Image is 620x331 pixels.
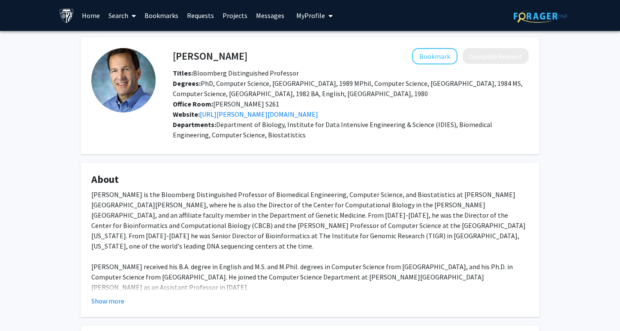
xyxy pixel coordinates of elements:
[140,0,183,30] a: Bookmarks
[412,48,457,64] button: Add Steven Salzberg to Bookmarks
[173,69,193,77] b: Titles:
[463,48,529,64] button: Compose Request to Steven Salzberg
[200,110,318,118] a: Opens in a new tab
[173,110,200,118] b: Website:
[78,0,104,30] a: Home
[104,0,140,30] a: Search
[173,69,299,77] span: Bloomberg Distinguished Professor
[173,120,492,139] span: Department of Biology, Institute for Data Intensive Engineering & Science (IDIES), Biomedical Eng...
[59,8,74,23] img: Johns Hopkins University Logo
[91,48,156,112] img: Profile Picture
[296,11,325,20] span: My Profile
[173,100,213,108] b: Office Room:
[91,296,124,306] button: Show more
[173,48,247,64] h4: [PERSON_NAME]
[91,173,529,186] h4: About
[252,0,289,30] a: Messages
[514,9,567,23] img: ForagerOne Logo
[218,0,252,30] a: Projects
[173,120,216,129] b: Departments:
[173,79,201,88] b: Degrees:
[183,0,218,30] a: Requests
[173,79,523,98] span: PhD, Computer Science, [GEOGRAPHIC_DATA], 1989 MPhil, Computer Science, [GEOGRAPHIC_DATA], 1984 M...
[173,100,279,108] span: [PERSON_NAME] S261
